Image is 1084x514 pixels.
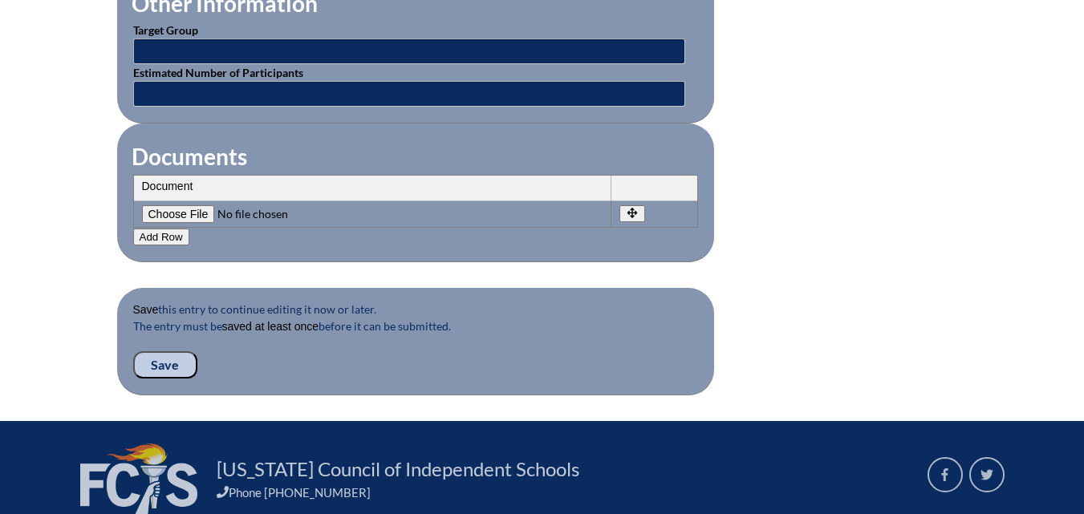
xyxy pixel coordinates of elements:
[222,320,319,333] b: saved at least once
[130,143,249,170] legend: Documents
[133,23,198,37] label: Target Group
[133,301,698,318] p: this entry to continue editing it now or later.
[133,229,189,245] button: Add Row
[133,318,698,351] p: The entry must be before it can be submitted.
[210,456,586,482] a: [US_STATE] Council of Independent Schools
[217,485,908,500] div: Phone [PHONE_NUMBER]
[134,176,611,201] th: Document
[133,303,159,316] b: Save
[133,351,197,378] input: Save
[133,66,303,79] label: Estimated Number of Participants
